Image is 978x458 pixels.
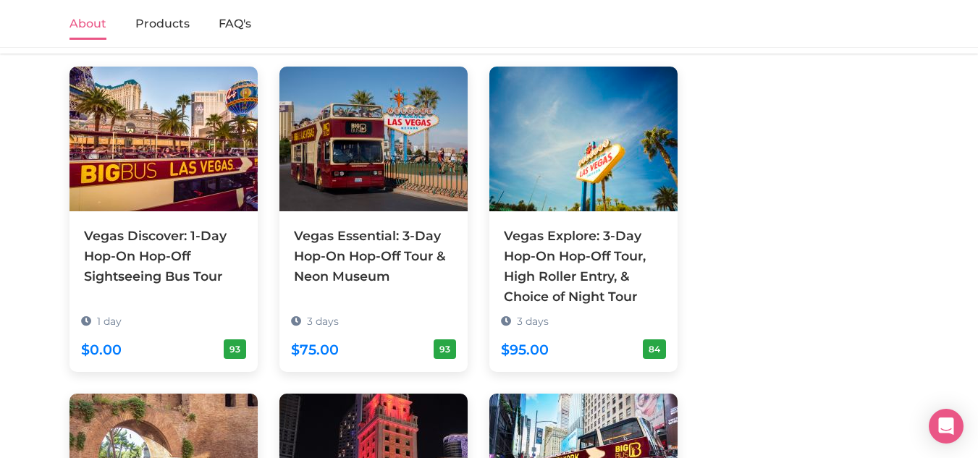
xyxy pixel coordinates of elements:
div: Vegas Explore: 3-Day Hop-On Hop-Off Tour, High Roller Entry, & Choice of Night Tour [504,226,663,308]
a: Vegas Explore: 3-Day Hop-On Hop-Off Tour, High Roller Entry, & Choice of Night Tour 3 days $95.00 84 [489,67,678,373]
span: 1 day [97,315,122,328]
a: Vegas Discover: 1-Day Hop-On Hop-Off Sightseeing Bus Tour 1 day $0.00 93 [69,67,258,352]
span: 3 days [517,315,549,328]
a: Vegas Essential: 3-Day Hop-On Hop-Off Tour & Neon Museum 3 days $75.00 93 [279,67,468,352]
div: $75.00 [291,339,339,361]
span: 3 days [307,315,339,328]
div: Open Intercom Messenger [929,409,964,444]
div: $95.00 [501,339,549,361]
div: $0.00 [81,339,122,361]
div: 93 [434,339,456,359]
img: Vegas Essential: 3-Day Hop-On Hop-Off Tour & Neon Museum [279,67,468,211]
a: About [69,9,106,40]
div: Vegas Essential: 3-Day Hop-On Hop-Off Tour & Neon Museum [294,226,453,287]
div: 84 [643,339,666,359]
div: 93 [224,339,246,359]
a: FAQ's [219,9,251,40]
div: Vegas Discover: 1-Day Hop-On Hop-Off Sightseeing Bus Tour [84,226,243,287]
img: Vegas Discover: 1-Day Hop-On Hop-Off Sightseeing Bus Tour [69,67,258,211]
img: Vegas Explore: 3-Day Hop-On Hop-Off Tour, High Roller Entry, & Choice of Night Tour [489,67,678,211]
a: Products [135,9,190,40]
